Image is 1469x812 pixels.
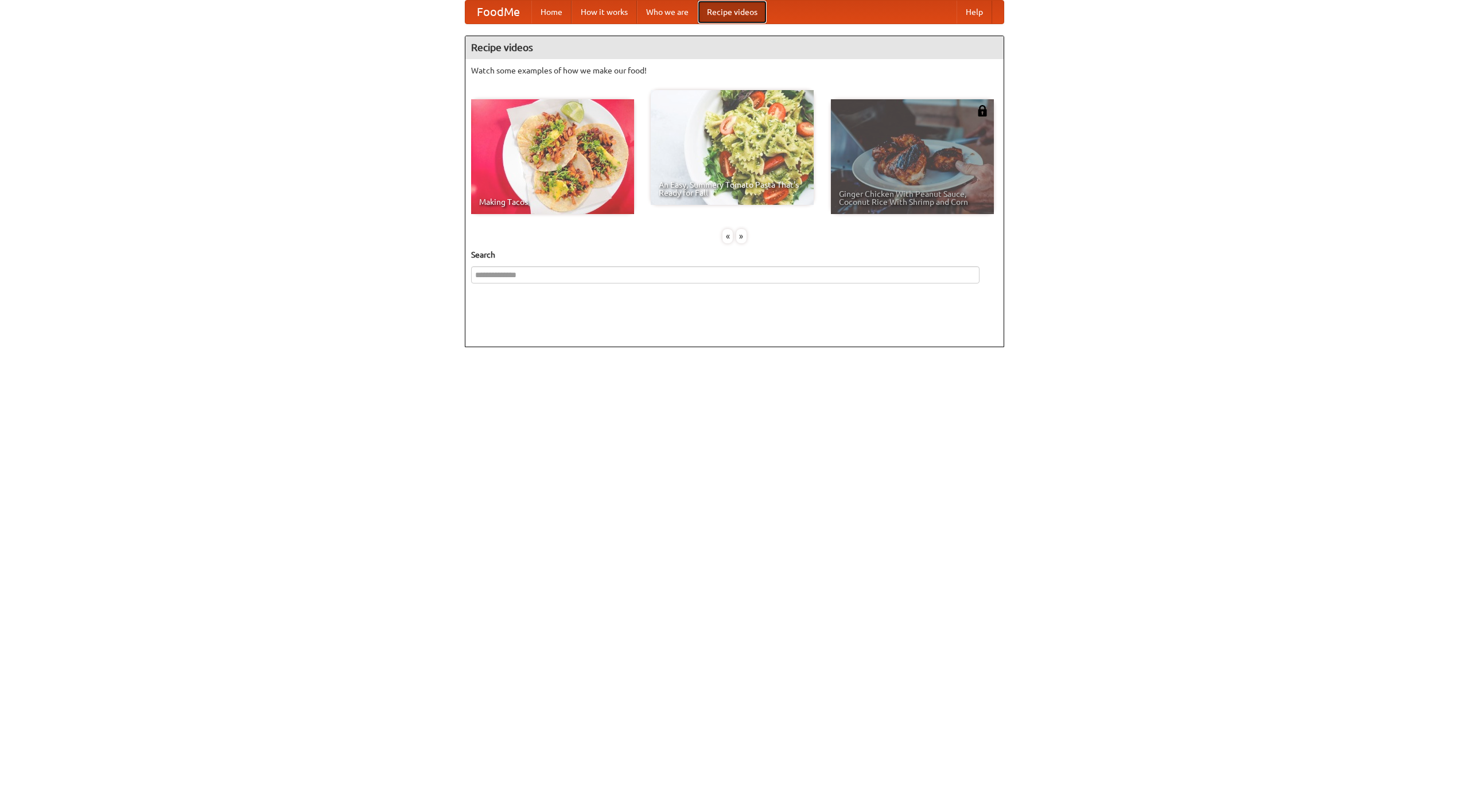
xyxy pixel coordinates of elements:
h4: Recipe videos [465,36,1004,59]
a: Who we are [637,1,698,24]
div: « [722,229,733,243]
a: Help [957,1,992,24]
img: 483408.png [977,105,988,116]
a: Recipe videos [698,1,767,24]
a: Making Tacos [471,99,634,214]
a: How it works [572,1,637,24]
span: Making Tacos [479,198,626,206]
h5: Search [471,249,998,261]
div: » [736,229,747,243]
span: An Easy, Summery Tomato Pasta That's Ready for Fall [659,181,806,197]
p: Watch some examples of how we make our food! [471,65,998,76]
a: An Easy, Summery Tomato Pasta That's Ready for Fall [651,90,814,205]
a: FoodMe [465,1,531,24]
a: Home [531,1,572,24]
